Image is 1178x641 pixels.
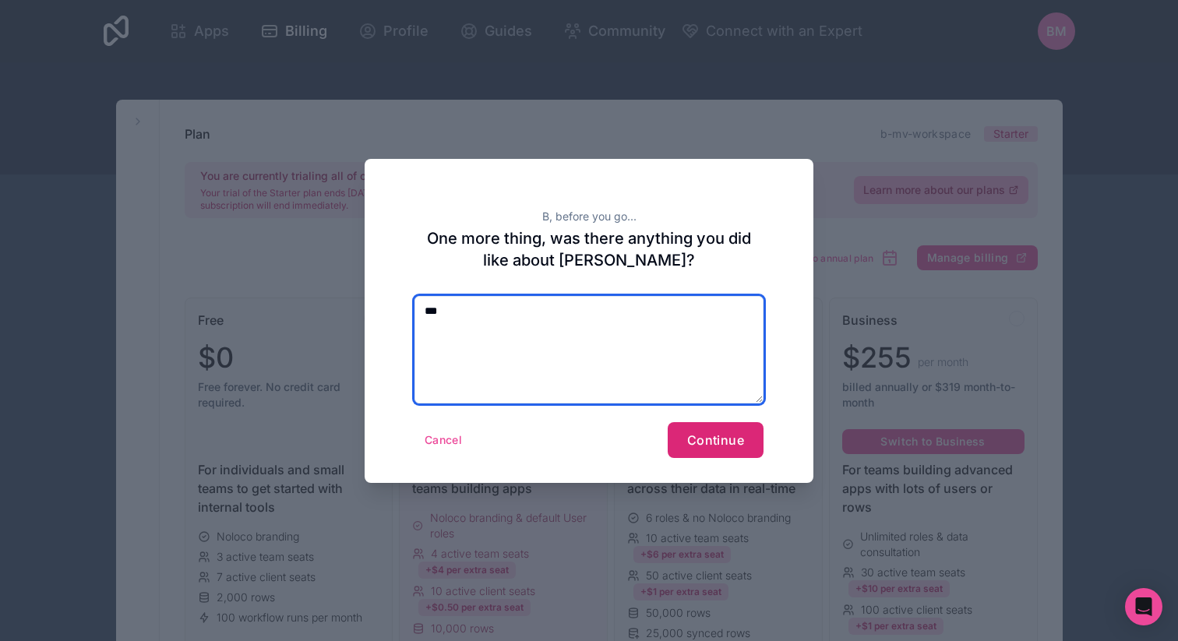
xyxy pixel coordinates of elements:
[668,422,764,458] button: Continue
[414,227,764,271] h2: One more thing, was there anything you did like about [PERSON_NAME]?
[414,428,472,453] button: Cancel
[414,209,764,224] h2: B, before you go...
[687,432,744,448] span: Continue
[1125,588,1162,625] div: Open Intercom Messenger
